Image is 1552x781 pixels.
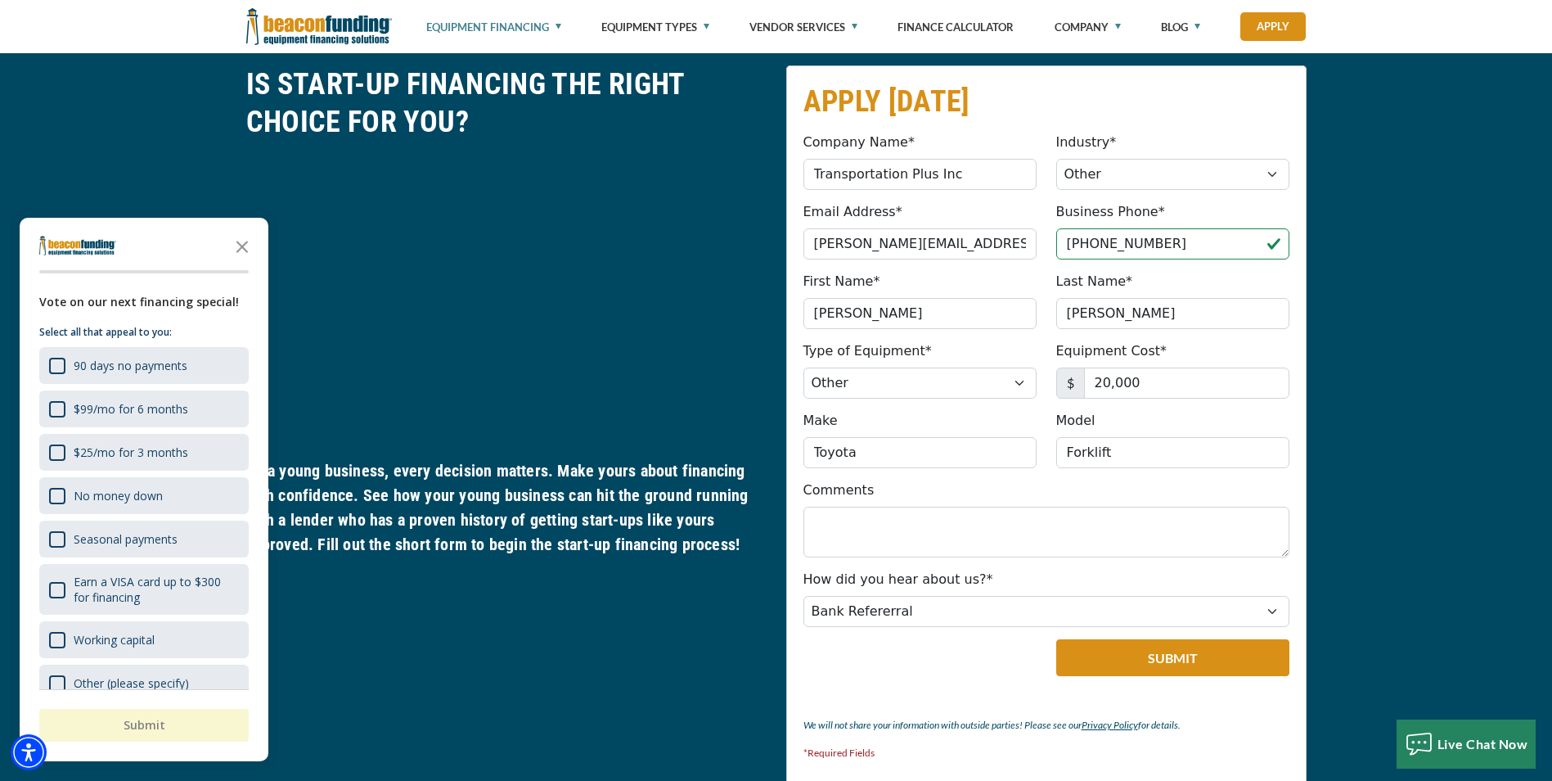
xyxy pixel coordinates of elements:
a: Privacy Policy [1082,719,1138,731]
div: Earn a VISA card up to $300 for financing [74,574,239,605]
p: Select all that appeal to you: [39,324,249,341]
label: First Name* [803,272,880,291]
div: No money down [39,477,249,514]
div: Other (please specify) [74,675,189,691]
iframe: reCAPTCHA [803,639,1002,690]
label: Industry* [1056,133,1117,152]
div: Working capital [74,632,155,648]
div: $99/mo for 6 months [74,401,188,417]
div: Vote on our next financing special! [39,293,249,311]
div: $25/mo for 3 months [74,445,188,460]
input: Beacon Funding [803,159,1037,190]
input: jdoe@gmail.com [803,228,1037,260]
input: (555) 555-5555 [1056,228,1289,260]
div: $25/mo for 3 months [39,434,249,471]
div: No money down [74,488,163,503]
p: *Required Fields [803,743,1289,763]
div: $99/mo for 6 months [39,390,249,427]
button: Live Chat Now [1397,720,1536,769]
label: How did you hear about us?* [803,570,993,589]
div: 90 days no payments [39,347,249,384]
h5: As a young business, every decision matters. Make yours about financing with confidence. See how ... [246,458,767,557]
label: Equipment Cost* [1056,341,1167,361]
button: Close the survey [226,229,259,262]
button: Submit [39,709,249,742]
p: We will not share your information with outside parties! Please see our for details. [803,716,1289,735]
img: Company logo [39,236,116,255]
div: Seasonal payments [39,521,249,558]
h2: APPLY [DATE] [803,83,1289,120]
div: Other (please specify) [39,665,249,702]
button: Submit [1056,639,1289,676]
input: Doe [1056,298,1289,329]
input: 50,000 [1084,368,1289,399]
h2: IS START-UP FINANCING THE RIGHT CHOICE FOR YOU? [246,65,767,141]
div: Working capital [39,621,249,658]
label: Email Address* [803,202,902,222]
label: Business Phone* [1056,202,1165,222]
span: Live Chat Now [1437,736,1528,752]
label: Type of Equipment* [803,341,932,361]
a: Apply [1240,12,1306,41]
label: Company Name* [803,133,915,152]
div: 90 days no payments [74,358,187,373]
iframe: Getting Approved for Financing as a Start-up [246,153,767,446]
div: Accessibility Menu [11,734,47,770]
label: Comments [803,481,875,500]
div: Seasonal payments [74,531,178,547]
div: Earn a VISA card up to $300 for financing [39,564,249,615]
label: Make [803,411,838,431]
label: Last Name* [1056,272,1133,291]
span: $ [1056,368,1085,399]
label: Model [1056,411,1095,431]
input: John [803,298,1037,329]
div: Survey [20,218,268,761]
